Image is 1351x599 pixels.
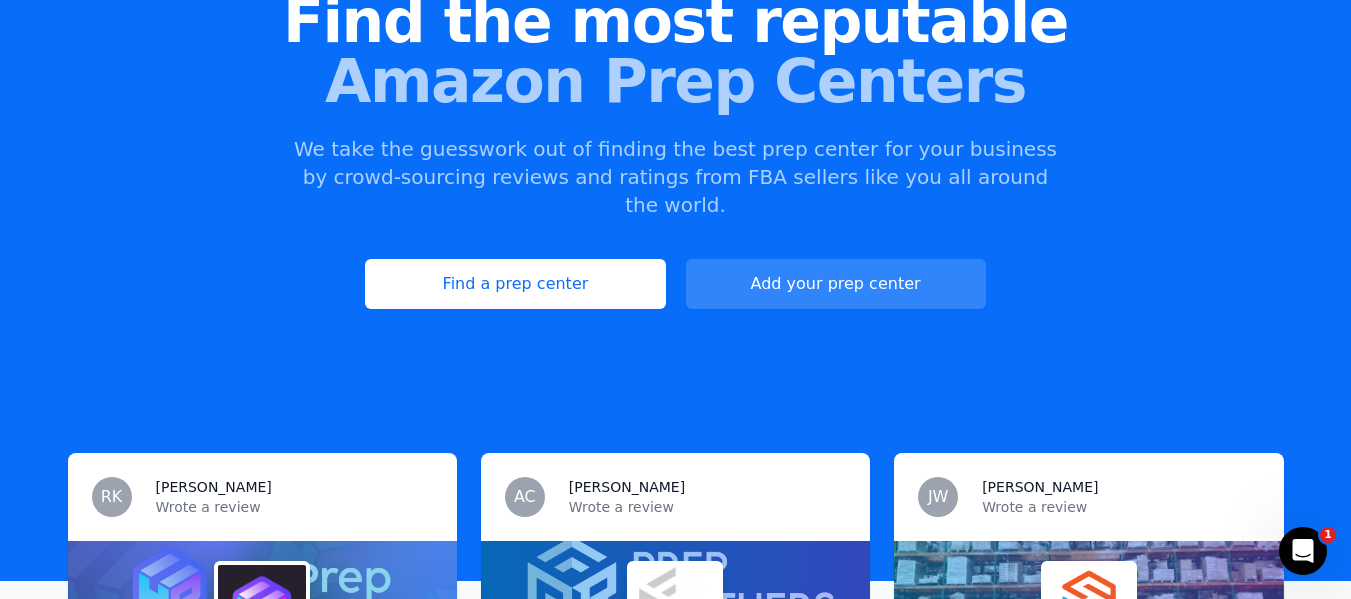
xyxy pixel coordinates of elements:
[1279,527,1327,575] iframe: Intercom live chat
[156,497,433,517] p: Wrote a review
[982,477,1098,497] h3: [PERSON_NAME]
[569,497,846,517] p: Wrote a review
[686,259,986,309] a: Add your prep center
[292,135,1060,219] p: We take the guesswork out of finding the best prep center for your business by crowd-sourcing rev...
[569,477,685,497] h3: [PERSON_NAME]
[101,489,123,505] span: RK
[156,477,272,497] h3: [PERSON_NAME]
[365,259,665,309] a: Find a prep center
[1320,527,1336,543] span: 1
[32,51,1319,111] span: Amazon Prep Centers
[982,497,1259,517] p: Wrote a review
[514,489,536,505] span: AC
[928,489,949,505] span: JW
